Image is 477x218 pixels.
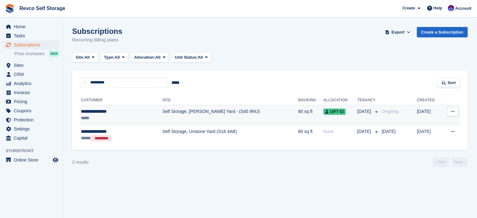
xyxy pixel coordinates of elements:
img: stora-icon-8386f47178a22dfd0bd8f6a31ec36ba5ce8667c1dd55bd0f319d3a0aa187defe.svg [5,4,14,13]
span: Coupons [14,106,51,115]
th: Created [417,95,442,105]
span: Type: [104,54,115,61]
button: Unit Status: All [171,52,211,63]
span: Storefront [6,148,62,154]
p: Recurring billing plans [72,36,122,44]
span: Analytics [14,79,51,88]
h1: Subscriptions [72,27,122,35]
span: Unit Status: [175,54,198,61]
span: Account [455,5,471,12]
span: [DATE] [382,129,395,134]
a: menu [3,70,59,79]
a: menu [3,106,59,115]
td: Self Storage, Unstone Yard (S18 4AB) [162,125,298,145]
span: Export [391,29,404,35]
a: Previous [432,157,449,167]
span: Settings [14,125,51,133]
span: Tasks [14,31,51,40]
a: Create a Subscription [417,27,468,37]
span: Sites [14,61,51,70]
a: menu [3,156,59,164]
th: Booking [298,95,323,105]
span: Pricing [14,97,51,106]
a: menu [3,97,59,106]
span: All [155,54,161,61]
span: 10ft 02 [323,109,346,115]
span: Subscriptions [14,40,51,49]
a: menu [3,134,59,142]
span: All [114,54,120,61]
a: menu [3,40,59,49]
span: Allocation: [134,54,155,61]
button: Export [384,27,412,37]
button: Site: All [72,52,98,63]
button: Allocation: All [131,52,169,63]
a: menu [3,31,59,40]
td: [DATE] [417,105,442,125]
span: All [84,54,90,61]
button: Type: All [101,52,128,63]
td: [DATE] [417,125,442,145]
th: Site [162,95,298,105]
th: Customer [80,95,162,105]
td: 80 sq ft [298,125,323,145]
span: Home [14,22,51,31]
img: Lianne Revell [448,5,454,11]
span: Price increases [14,51,45,57]
a: Revco Self Storage [17,3,68,13]
a: Price increases NEW [14,50,59,57]
a: menu [3,115,59,124]
a: Next [451,157,468,167]
td: 80 sq ft [298,105,323,125]
span: CRM [14,70,51,79]
div: 2 results [72,159,89,166]
a: menu [3,88,59,97]
th: Allocation [323,95,357,105]
span: Protection [14,115,51,124]
a: menu [3,79,59,88]
span: Help [433,5,442,11]
span: Online Store [14,156,51,164]
span: Create [402,5,415,11]
a: menu [3,125,59,133]
div: NEW [49,51,59,57]
a: menu [3,22,59,31]
span: Ongoing [382,109,398,114]
nav: Page [431,157,469,167]
span: [DATE] [357,108,372,115]
td: Self Storage, [PERSON_NAME] Yard - (S45 9NU) [162,105,298,125]
span: Site: [76,54,84,61]
span: Capital [14,134,51,142]
th: Tenancy [357,95,379,105]
span: All [198,54,203,61]
a: menu [3,61,59,70]
span: Invoices [14,88,51,97]
a: Preview store [52,156,59,164]
div: None [323,128,357,135]
span: Sort [448,80,456,86]
span: [DATE] [357,128,372,135]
